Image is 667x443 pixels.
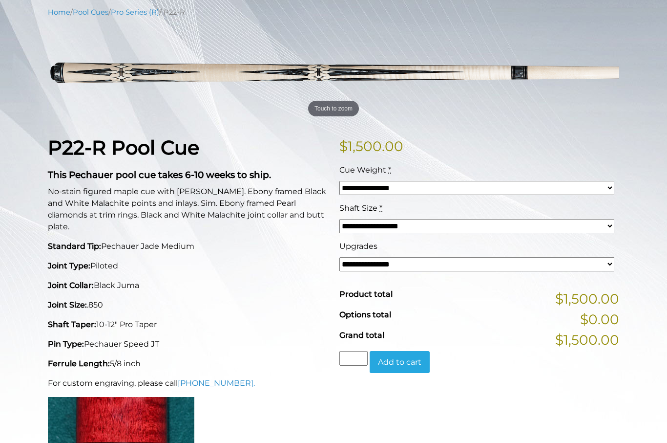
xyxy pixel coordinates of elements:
strong: Ferrule Length: [48,359,110,368]
strong: Joint Type: [48,261,90,270]
span: Cue Weight [339,165,386,175]
bdi: 1,500.00 [339,138,403,155]
a: Home [48,8,70,17]
span: Upgrades [339,242,377,251]
strong: Joint Size: [48,300,87,310]
a: Pro Series (R) [111,8,159,17]
span: $1,500.00 [555,330,619,350]
button: Add to cart [370,351,430,374]
span: $0.00 [580,309,619,330]
strong: Shaft Taper: [48,320,96,329]
p: 5/8 inch [48,358,328,370]
p: 10-12" Pro Taper [48,319,328,331]
a: [PHONE_NUMBER]. [178,378,255,388]
span: Product total [339,289,393,299]
img: p22-R.png [48,25,619,120]
p: Pechauer Speed JT [48,338,328,350]
p: Piloted [48,260,328,272]
span: Options total [339,310,391,319]
nav: Breadcrumb [48,7,619,18]
p: Black Juma [48,280,328,291]
span: Shaft Size [339,203,377,213]
abbr: required [379,203,382,213]
strong: Pin Type: [48,339,84,349]
p: No-stain figured maple cue with [PERSON_NAME]. Ebony framed Black and White Malachite points and ... [48,186,328,233]
p: For custom engraving, please call [48,377,328,389]
abbr: required [388,165,391,175]
span: Grand total [339,331,384,340]
span: $1,500.00 [555,288,619,309]
strong: Joint Collar: [48,281,94,290]
strong: This Pechauer pool cue takes 6-10 weeks to ship. [48,169,271,180]
p: Pechauer Jade Medium [48,241,328,252]
a: Touch to zoom [48,25,619,120]
strong: P22-R Pool Cue [48,135,199,159]
span: $ [339,138,348,155]
p: .850 [48,299,328,311]
strong: Standard Tip: [48,242,101,251]
a: Pool Cues [73,8,108,17]
input: Product quantity [339,351,368,366]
